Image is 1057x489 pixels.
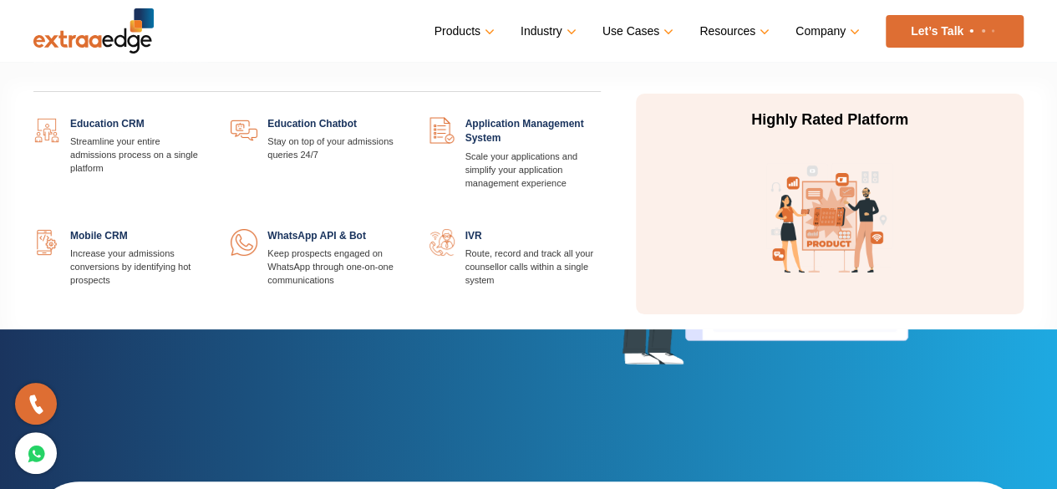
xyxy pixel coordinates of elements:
a: Products [434,19,491,43]
a: Let’s Talk [886,15,1024,48]
p: Highly Rated Platform [673,110,987,130]
a: Resources [699,19,766,43]
a: Use Cases [602,19,670,43]
a: Industry [521,19,573,43]
a: Company [795,19,856,43]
